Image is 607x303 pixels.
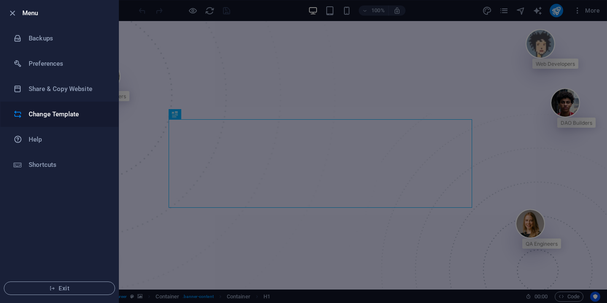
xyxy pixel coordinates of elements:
h6: Preferences [29,59,107,69]
h6: Share & Copy Website [29,84,107,94]
h6: Menu [22,8,112,18]
button: Exit [4,282,115,295]
h6: Change Template [29,109,107,119]
span: Exit [11,285,108,292]
a: Help [0,127,118,152]
h6: Shortcuts [29,160,107,170]
h6: Backups [29,33,107,43]
h6: Help [29,134,107,145]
